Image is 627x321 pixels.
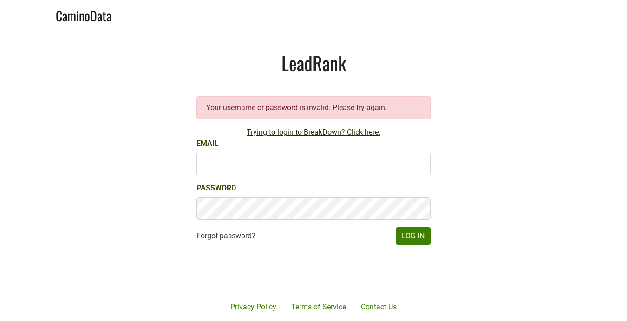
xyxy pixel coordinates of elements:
[353,298,404,316] a: Contact Us
[223,298,284,316] a: Privacy Policy
[196,230,255,242] a: Forgot password?
[196,52,431,74] h1: LeadRank
[396,227,431,245] button: Log In
[284,298,353,316] a: Terms of Service
[196,138,219,149] label: Email
[247,128,380,137] a: Trying to login to BreakDown? Click here.
[56,4,111,26] a: CaminoData
[196,183,236,194] label: Password
[196,96,431,119] div: Your username or password is invalid. Please try again.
